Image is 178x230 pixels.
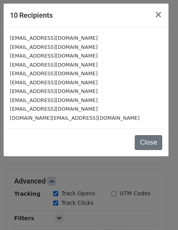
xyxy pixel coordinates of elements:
[10,53,98,59] small: [EMAIL_ADDRESS][DOMAIN_NAME]
[148,4,169,26] button: Close
[10,88,98,94] small: [EMAIL_ADDRESS][DOMAIN_NAME]
[10,10,53,20] h5: 10 Recipients
[10,80,98,85] small: [EMAIL_ADDRESS][DOMAIN_NAME]
[10,62,98,68] small: [EMAIL_ADDRESS][DOMAIN_NAME]
[10,115,139,121] small: [DOMAIN_NAME][EMAIL_ADDRESS][DOMAIN_NAME]
[139,192,178,230] iframe: Chat Widget
[10,35,98,41] small: [EMAIL_ADDRESS][DOMAIN_NAME]
[10,70,98,76] small: [EMAIL_ADDRESS][DOMAIN_NAME]
[10,44,98,50] small: [EMAIL_ADDRESS][DOMAIN_NAME]
[154,9,162,20] span: ×
[10,97,98,103] small: [EMAIL_ADDRESS][DOMAIN_NAME]
[10,106,98,112] small: [EMAIL_ADDRESS][DOMAIN_NAME]
[135,135,162,150] button: Close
